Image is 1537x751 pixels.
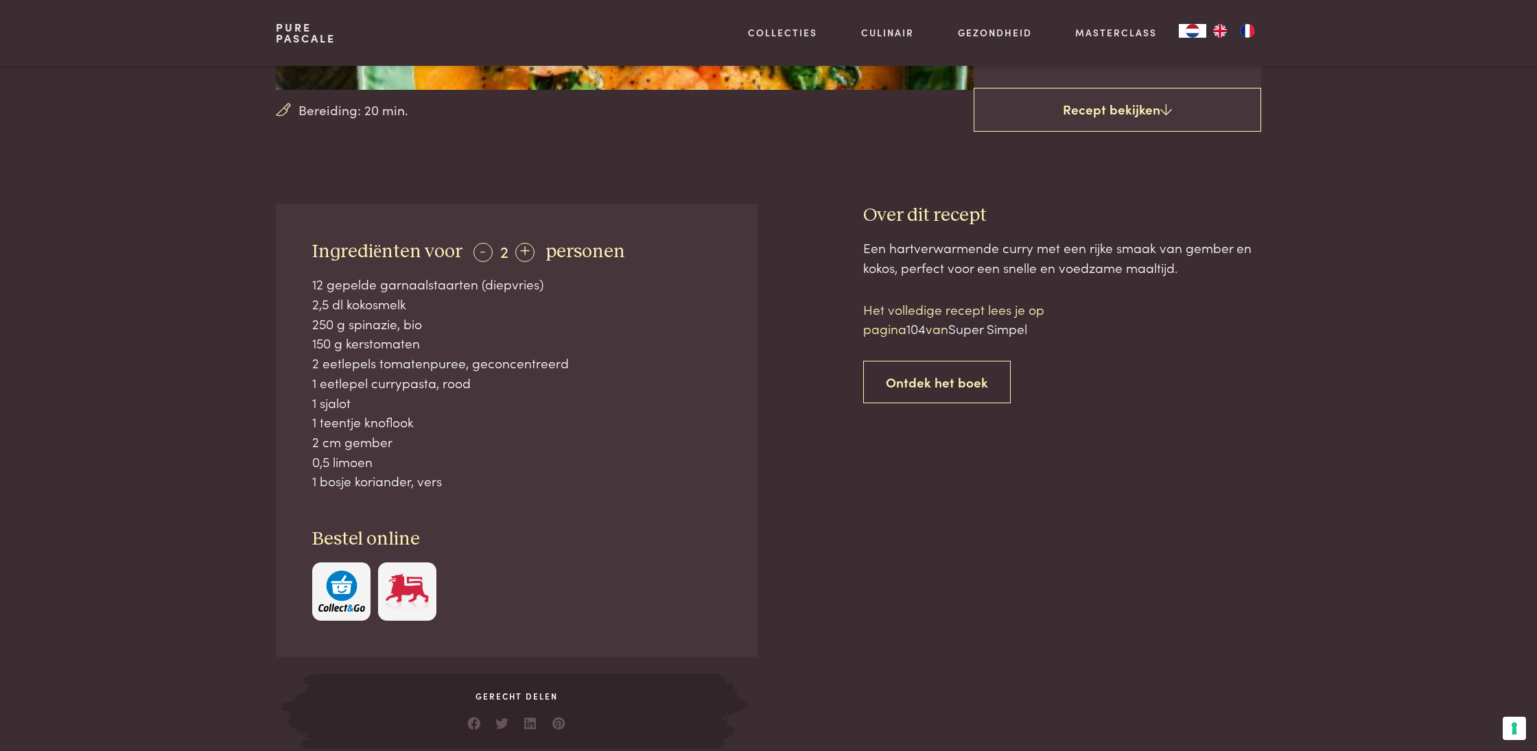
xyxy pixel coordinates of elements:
a: Masterclass [1075,25,1157,40]
a: Gezondheid [958,25,1032,40]
div: 2 eetlepels tomatenpuree, geconcentreerd [312,353,721,373]
div: 250 g spinazie, bio [312,314,721,334]
ul: Language list [1206,24,1261,38]
span: 104 [906,319,926,337]
div: 12 gepelde garnaalstaarten (diepvries) [312,274,721,294]
span: Bereiding: 20 min. [298,100,408,120]
button: Uw voorkeuren voor toestemming voor trackingtechnologieën [1503,717,1526,740]
div: - [473,243,493,262]
span: personen [545,242,625,261]
a: Culinair [861,25,914,40]
span: Super Simpel [948,319,1027,337]
a: FR [1234,24,1261,38]
div: + [515,243,535,262]
span: 2 [500,239,508,262]
aside: Language selected: Nederlands [1179,24,1261,38]
a: PurePascale [276,22,336,44]
a: Ontdek het boek [863,361,1011,404]
div: 1 eetlepel currypasta, rood [312,373,721,393]
a: Recept bekijken [974,88,1261,132]
span: Ingrediënten voor [312,242,462,261]
div: 150 g kerstomaten [312,333,721,353]
div: Language [1179,24,1206,38]
h3: Bestel online [312,527,721,551]
div: 0,5 limoen [312,452,721,472]
div: 1 teentje knoflook [312,412,721,432]
div: Een hartverwarmende curry met een rijke smaak van gember en kokos, perfect voor een snelle en voe... [863,238,1261,277]
p: Het volledige recept lees je op pagina van [863,300,1096,339]
a: NL [1179,24,1206,38]
div: 2,5 dl kokosmelk [312,294,721,314]
h3: Over dit recept [863,204,1261,228]
a: Collecties [748,25,817,40]
img: Delhaize [384,571,430,612]
span: Gerecht delen [318,690,715,702]
img: c308188babc36a3a401bcb5cb7e020f4d5ab42f7cacd8327e500463a43eeb86c.svg [318,571,365,612]
a: EN [1206,24,1234,38]
div: 1 sjalot [312,393,721,413]
div: 2 cm gember [312,432,721,452]
div: 1 bosje koriander, vers [312,471,721,491]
